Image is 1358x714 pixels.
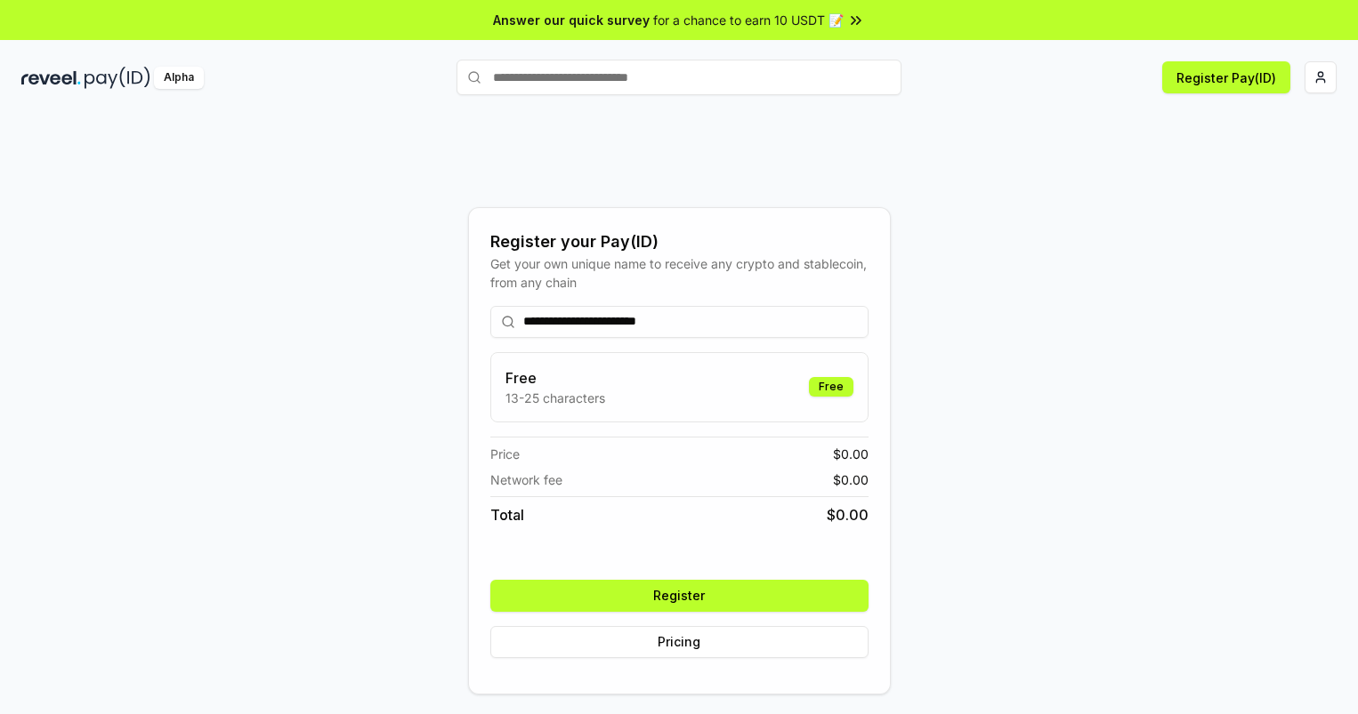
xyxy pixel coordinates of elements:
[505,367,605,389] h3: Free
[490,580,869,612] button: Register
[490,254,869,292] div: Get your own unique name to receive any crypto and stablecoin, from any chain
[85,67,150,89] img: pay_id
[490,445,520,463] span: Price
[833,445,869,463] span: $ 0.00
[490,504,524,525] span: Total
[490,470,562,489] span: Network fee
[493,11,650,29] span: Answer our quick survey
[827,504,869,525] span: $ 0.00
[21,67,81,89] img: reveel_dark
[490,229,869,254] div: Register your Pay(ID)
[505,389,605,407] p: 13-25 characters
[833,470,869,489] span: $ 0.00
[1162,61,1290,93] button: Register Pay(ID)
[490,626,869,658] button: Pricing
[809,377,853,397] div: Free
[653,11,844,29] span: for a chance to earn 10 USDT 📝
[154,67,204,89] div: Alpha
